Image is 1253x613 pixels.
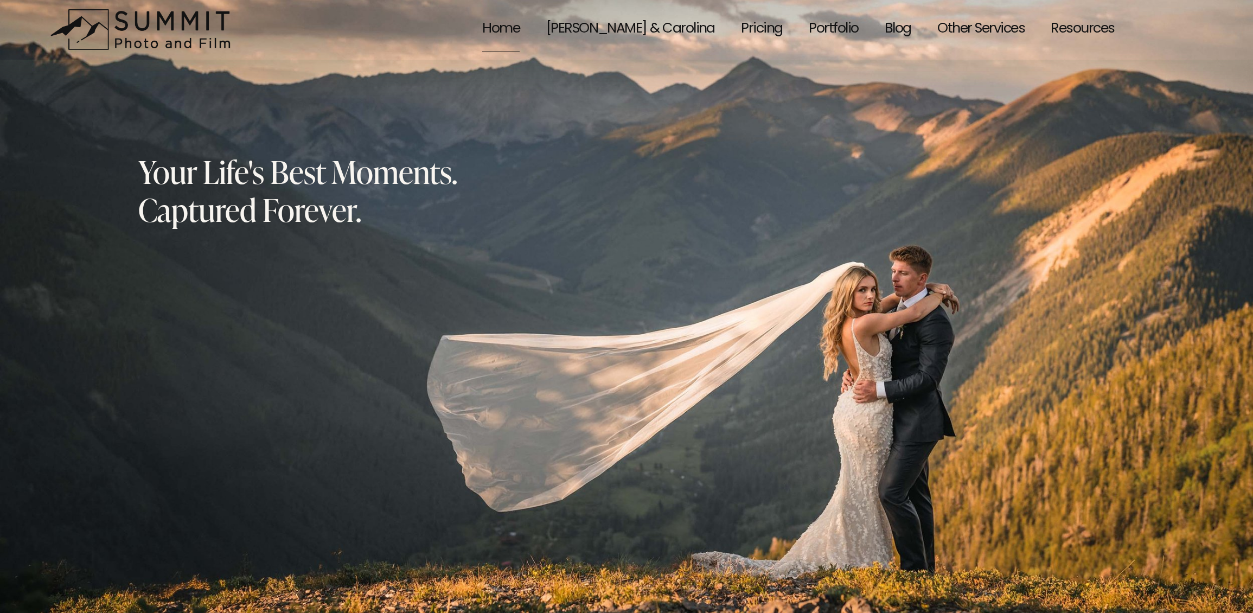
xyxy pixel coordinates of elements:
span: Resources [1051,8,1114,52]
h2: Your Life's Best Moments. Captured Forever. [138,152,501,229]
a: Blog [885,7,911,54]
a: [PERSON_NAME] & Carolina [546,7,715,54]
span: Other Services [937,8,1025,52]
a: folder dropdown [937,7,1025,54]
a: Pricing [741,7,782,54]
a: Portfolio [809,7,858,54]
a: Home [482,7,520,54]
a: folder dropdown [1051,7,1114,54]
img: Summit Photo and Film [50,9,237,50]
